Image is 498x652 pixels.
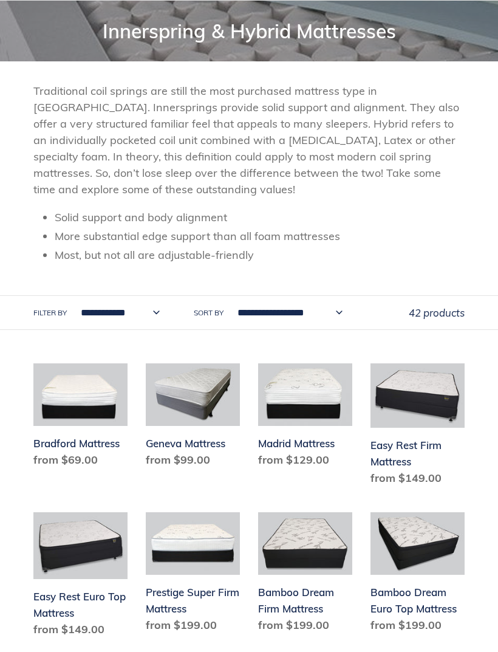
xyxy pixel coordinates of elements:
[146,363,240,473] a: Geneva Mattress
[103,19,396,43] span: Innerspring & Hybrid Mattresses
[33,83,465,197] p: Traditional coil springs are still the most purchased mattress type in [GEOGRAPHIC_DATA]. Innersp...
[55,247,465,263] li: Most, but not all are adjustable-friendly
[258,512,352,638] a: Bamboo Dream Firm Mattress
[55,228,465,244] li: More substantial edge support than all foam mattresses
[146,512,240,638] a: Prestige Super Firm Mattress
[33,307,67,318] label: Filter by
[370,363,465,491] a: Easy Rest Firm Mattress
[194,307,223,318] label: Sort by
[33,363,128,473] a: Bradford Mattress
[55,209,465,225] li: Solid support and body alignment
[258,363,352,473] a: Madrid Mattress
[370,512,465,638] a: Bamboo Dream Euro Top Mattress
[409,306,465,319] span: 42 products
[33,512,128,642] a: Easy Rest Euro Top Mattress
